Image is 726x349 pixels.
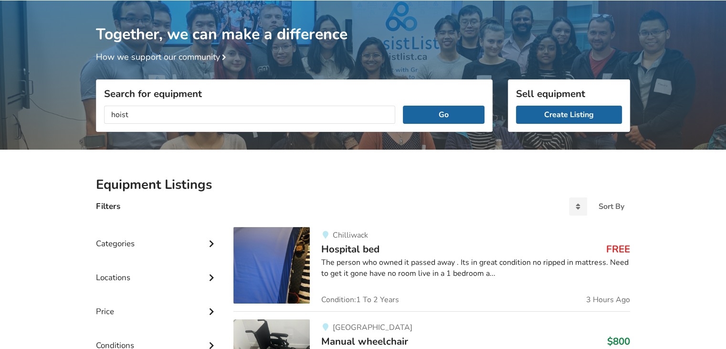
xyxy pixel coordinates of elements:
[233,227,630,311] a: bedroom equipment-hospital bedChilliwackHospital bedFREEThe person who owned it passed away . Its...
[96,176,630,193] h2: Equipment Listings
[96,253,218,287] div: Locations
[606,243,630,255] h3: FREE
[104,87,484,100] h3: Search for equipment
[96,51,230,63] a: How we support our community
[96,219,218,253] div: Categories
[403,106,484,124] button: Go
[233,227,310,304] img: bedroom equipment-hospital bed
[96,201,120,212] h4: Filters
[321,335,408,348] span: Manual wheelchair
[321,296,399,304] span: Condition: 1 To 2 Years
[599,203,624,210] div: Sort By
[516,106,622,124] a: Create Listing
[516,87,622,100] h3: Sell equipment
[607,335,630,348] h3: $800
[96,287,218,321] div: Price
[104,106,395,124] input: I am looking for...
[332,322,412,333] span: [GEOGRAPHIC_DATA]
[332,230,368,240] span: Chilliwack
[96,0,630,44] h1: Together, we can make a difference
[321,257,630,279] div: The person who owned it passed away . Its in great condition no ripped in mattress. Need to get i...
[321,242,379,256] span: Hospital bed
[586,296,630,304] span: 3 Hours Ago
